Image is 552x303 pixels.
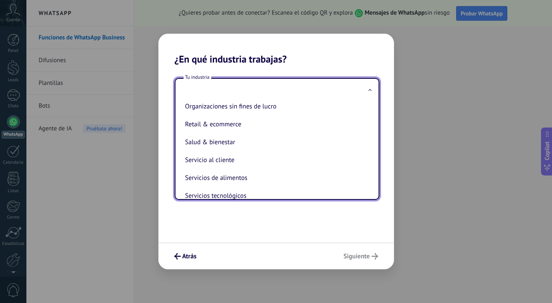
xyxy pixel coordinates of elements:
li: Servicio al cliente [182,151,369,169]
span: Atrás [182,253,197,259]
li: Servicios tecnológicos [182,187,369,205]
span: Tu industria [184,74,211,81]
li: Retail & ecommerce [182,115,369,133]
li: Servicios de alimentos [182,169,369,187]
h2: ¿En qué industria trabajas? [158,34,394,65]
li: Organizaciones sin fines de lucro [182,97,369,115]
li: Salud & bienestar [182,133,369,151]
button: Atrás [171,249,200,263]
